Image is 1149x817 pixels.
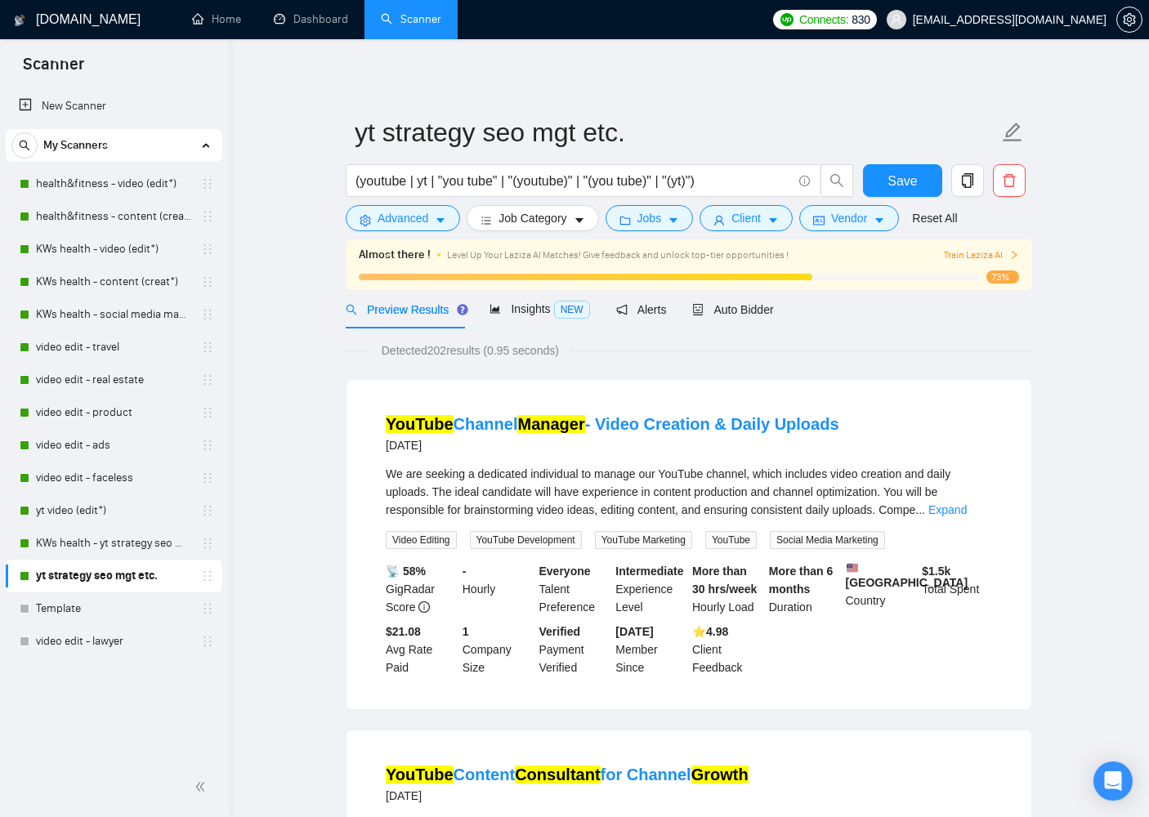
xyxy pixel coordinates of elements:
span: holder [201,243,214,256]
span: setting [1117,13,1142,26]
span: holder [201,635,214,648]
span: Scanner [10,52,97,87]
span: delete [994,173,1025,188]
span: holder [201,504,214,517]
div: Tooltip anchor [455,302,470,317]
span: user [891,14,902,25]
span: Video Editing [386,531,457,549]
span: area-chart [490,303,501,315]
img: upwork-logo.png [780,13,794,26]
span: Insights [490,302,589,315]
div: Country [843,562,919,616]
b: More than 30 hrs/week [692,565,757,596]
button: Train Laziza AI [944,248,1019,263]
span: Jobs [637,209,662,227]
a: video edit - real estate [36,364,191,396]
a: video edit - lawyer [36,625,191,658]
span: search [821,173,852,188]
span: Client [731,209,761,227]
span: Preview Results [346,303,463,316]
div: Client Feedback [689,623,766,676]
b: ⭐️ 4.98 [692,625,728,638]
span: 830 [852,11,870,29]
b: Intermediate [615,565,683,578]
button: userClientcaret-down [700,205,793,231]
mark: Growth [691,766,749,784]
span: double-left [194,779,211,795]
span: holder [201,569,214,583]
div: Talent Preference [536,562,613,616]
div: Open Intercom Messenger [1093,761,1133,801]
span: caret-down [435,214,446,226]
a: KWs health - video (edit*) [36,233,191,266]
span: Connects: [799,11,848,29]
span: Vendor [831,209,867,227]
button: delete [993,164,1026,197]
div: Experience Level [612,562,689,616]
span: search [346,304,357,315]
a: dashboardDashboard [274,12,348,26]
mark: Consultant [515,766,600,784]
a: YouTubeContentConsultantfor ChannelGrowth [386,766,749,784]
img: 🇺🇸 [847,562,858,574]
span: Almost there ! [359,246,431,264]
button: barsJob Categorycaret-down [467,205,598,231]
span: setting [360,214,371,226]
a: KWs health - content (creat*) [36,266,191,298]
span: YouTube Development [470,531,582,549]
button: idcardVendorcaret-down [799,205,899,231]
div: Hourly [459,562,536,616]
span: bars [481,214,492,226]
a: video edit - travel [36,331,191,364]
a: Template [36,592,191,625]
button: search [11,132,38,158]
img: logo [14,7,25,33]
mark: YouTube [386,415,454,433]
mark: YouTube [386,766,454,784]
span: user [713,214,725,226]
div: [DATE] [386,786,749,806]
a: searchScanner [381,12,441,26]
a: yt video (edit*) [36,494,191,527]
div: Company Size [459,623,536,676]
a: yt strategy seo mgt etc. [36,560,191,592]
b: Everyone [539,565,591,578]
span: holder [201,602,214,615]
span: search [12,140,37,151]
span: Auto Bidder [692,303,773,316]
span: ... [915,503,925,516]
a: homeHome [192,12,241,26]
span: Job Category [498,209,566,227]
span: NEW [554,301,590,319]
span: folder [619,214,631,226]
button: folderJobscaret-down [606,205,694,231]
div: [DATE] [386,435,839,455]
span: We are seeking a dedicated individual to manage our YouTube channel, which includes video creatio... [386,467,950,516]
span: holder [201,308,214,321]
b: [DATE] [615,625,653,638]
b: $21.08 [386,625,421,638]
span: copy [952,173,983,188]
span: caret-down [767,214,779,226]
span: caret-down [668,214,679,226]
span: Detected 202 results (0.95 seconds) [370,342,570,359]
b: - [463,565,467,578]
span: Save [887,171,917,191]
span: holder [201,439,214,452]
span: holder [201,373,214,386]
div: Member Since [612,623,689,676]
span: holder [201,210,214,223]
span: My Scanners [43,129,108,162]
span: info-circle [418,601,430,613]
b: 1 [463,625,469,638]
input: Scanner name... [355,112,999,153]
div: Payment Verified [536,623,613,676]
li: New Scanner [6,90,222,123]
span: right [1009,250,1019,260]
a: KWs health - yt strategy seo mgt etc. [36,527,191,560]
span: YouTube Marketing [595,531,692,549]
b: $ 1.5k [922,565,950,578]
span: holder [201,537,214,550]
mark: Manager [517,415,584,433]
